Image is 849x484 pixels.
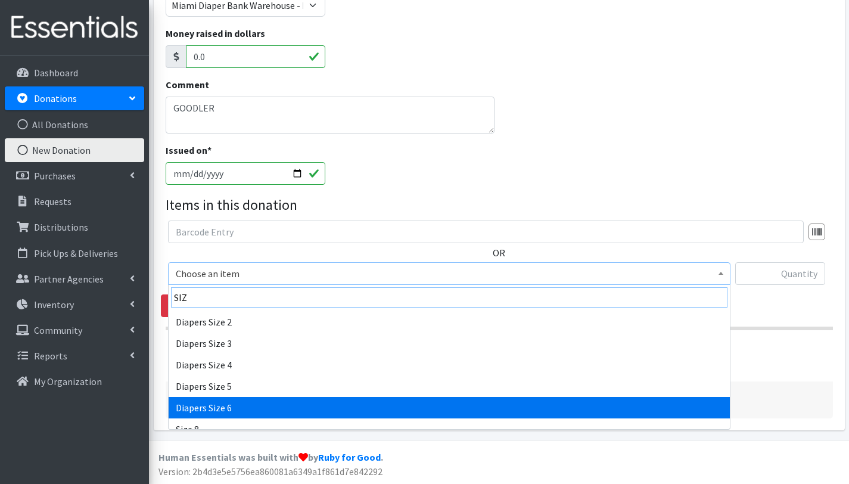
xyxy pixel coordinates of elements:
p: Distributions [34,221,88,233]
p: Community [34,324,82,336]
a: Ruby for Good [318,451,381,463]
label: Comment [166,77,209,92]
label: Issued on [166,143,212,157]
label: Money raised in dollars [166,26,265,41]
p: Dashboard [34,67,78,79]
li: Diapers Size 6 [169,397,730,418]
a: Donations [5,86,144,110]
li: Diapers Size 2 [169,311,730,333]
li: Diapers Size 3 [169,333,730,354]
p: My Organization [34,376,102,387]
a: Distributions [5,215,144,239]
p: Inventory [34,299,74,311]
a: Pick Ups & Deliveries [5,241,144,265]
a: All Donations [5,113,144,136]
abbr: required [207,144,212,156]
li: Diapers Size 4 [169,354,730,376]
a: Partner Agencies [5,267,144,291]
p: Partner Agencies [34,273,104,285]
li: Size 8 [169,418,730,440]
a: My Organization [5,370,144,393]
a: Community [5,318,144,342]
a: Reports [5,344,144,368]
a: Inventory [5,293,144,317]
a: New Donation [5,138,144,162]
span: Version: 2b4d3e5e5756ea860081a6349a1f861d7e842292 [158,466,382,477]
p: Reports [34,350,67,362]
p: Requests [34,196,71,207]
a: Requests [5,190,144,213]
p: Donations [34,92,77,104]
span: Choose an item [176,265,723,282]
p: Pick Ups & Deliveries [34,247,118,259]
a: Purchases [5,164,144,188]
img: HumanEssentials [5,8,144,48]
input: Barcode Entry [168,221,804,243]
legend: Items in this donation [166,194,833,216]
input: Quantity [735,262,825,285]
strong: Human Essentials was built with by . [158,451,383,463]
span: Choose an item [168,262,730,285]
a: Dashboard [5,61,144,85]
li: Diapers Size 5 [169,376,730,397]
label: OR [493,246,505,260]
a: Remove [161,294,220,317]
p: Purchases [34,170,76,182]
